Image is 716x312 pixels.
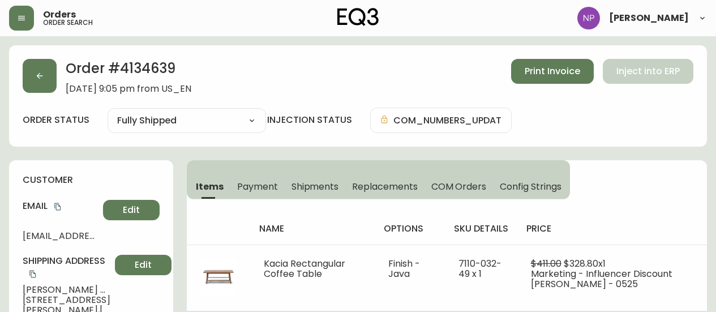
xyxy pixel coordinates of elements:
[352,181,417,193] span: Replacements
[103,200,160,220] button: Edit
[458,257,501,280] span: 7110-032-49 x 1
[52,201,63,212] button: copy
[264,257,345,280] span: Kacia Rectangular Coffee Table
[500,181,561,193] span: Config Strings
[531,267,672,290] span: Marketing - Influencer Discount [PERSON_NAME] - 0525
[196,181,224,193] span: Items
[123,204,140,216] span: Edit
[43,10,76,19] span: Orders
[454,223,508,235] h4: sku details
[609,14,689,23] span: [PERSON_NAME]
[384,223,435,235] h4: options
[115,255,172,275] button: Edit
[511,59,594,84] button: Print Invoice
[237,181,278,193] span: Payment
[526,223,696,235] h4: price
[259,223,366,235] h4: name
[200,259,237,295] img: ce96c3fc-b9bc-4273-9578-80788795aaca.jpg
[43,19,93,26] h5: order search
[23,255,110,280] h4: Shipping Address
[388,259,431,279] li: Finish - Java
[23,200,98,212] h4: Email
[23,285,110,295] span: [PERSON_NAME] Marks
[525,65,580,78] span: Print Invoice
[291,181,339,193] span: Shipments
[23,174,160,186] h4: customer
[337,8,379,26] img: logo
[27,268,38,280] button: copy
[267,114,352,126] h4: injection status
[577,7,600,29] img: 50f1e64a3f95c89b5c5247455825f96f
[564,257,606,270] span: $328.80 x 1
[23,295,110,305] span: [STREET_ADDRESS]
[23,231,98,241] span: [EMAIL_ADDRESS][DOMAIN_NAME]
[135,259,152,271] span: Edit
[531,257,561,270] span: $411.00
[66,59,191,84] h2: Order # 4134639
[66,84,191,94] span: [DATE] 9:05 pm from US_EN
[431,181,487,193] span: COM Orders
[23,114,89,126] label: order status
